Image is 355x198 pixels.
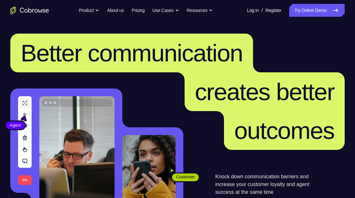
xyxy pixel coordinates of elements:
[152,4,179,17] button: Use Cases
[247,4,259,17] a: Log In
[187,4,213,17] button: Resources
[10,6,49,14] a: Go to the home page
[261,6,263,14] span: /
[266,4,281,17] a: Register
[195,78,334,105] span: creates better
[215,173,321,196] p: Knock down communication barriers and increase your customer loyalty and agent success at the sam...
[289,4,345,17] a: Try Online Demo
[107,4,124,17] a: About us
[234,117,334,144] span: outcomes
[132,4,145,17] a: Pricing
[21,39,243,67] span: Better communication
[79,4,99,17] button: Product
